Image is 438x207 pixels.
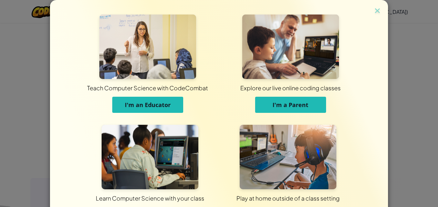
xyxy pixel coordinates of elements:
button: I'm a Parent [255,97,326,113]
img: For Educators [99,15,196,79]
span: I'm a Parent [273,101,308,109]
span: I'm an Educator [125,101,171,109]
img: For Individuals [240,125,336,189]
img: For Parents [242,15,339,79]
img: For Students [102,125,198,189]
img: close icon [373,6,382,16]
button: I'm an Educator [112,97,183,113]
